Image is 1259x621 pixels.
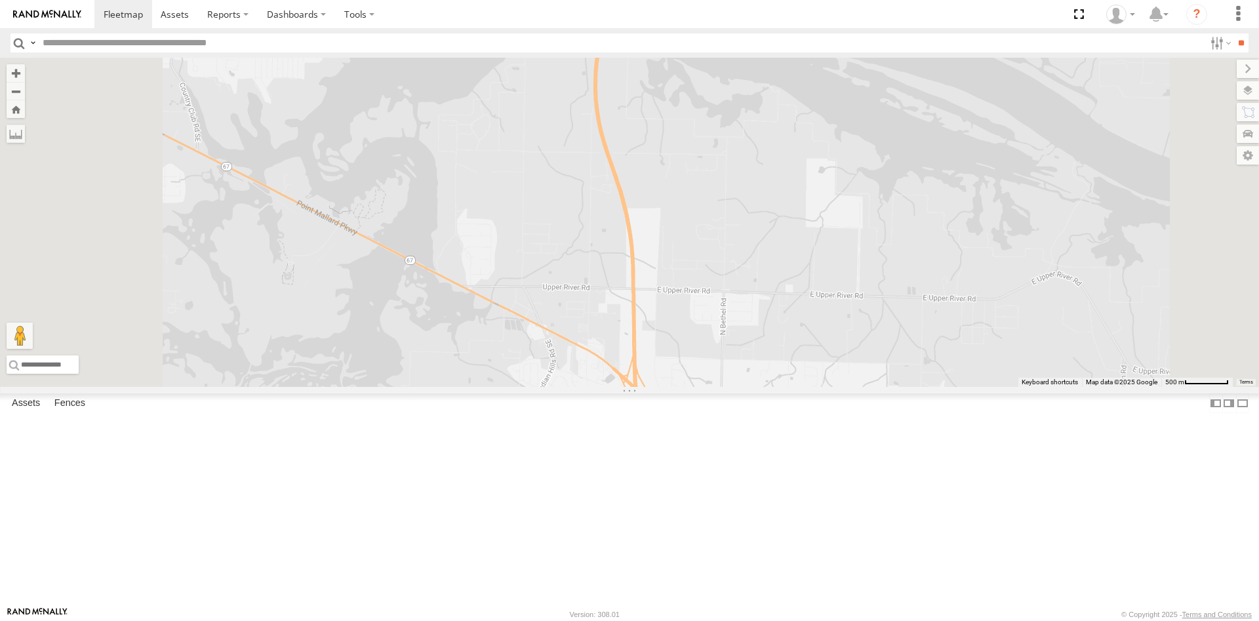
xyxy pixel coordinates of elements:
div: © Copyright 2025 - [1121,611,1252,618]
button: Keyboard shortcuts [1022,378,1078,387]
label: Search Filter Options [1205,33,1233,52]
label: Measure [7,125,25,143]
i: ? [1186,4,1207,25]
button: Zoom in [7,64,25,82]
button: Drag Pegman onto the map to open Street View [7,323,33,349]
label: Fences [48,394,92,412]
div: Version: 308.01 [570,611,620,618]
div: Juan Lopez [1102,5,1140,24]
span: Map data ©2025 Google [1086,378,1157,386]
a: Visit our Website [7,608,68,621]
label: Assets [5,394,47,412]
label: Dock Summary Table to the Left [1209,393,1222,412]
button: Map Scale: 500 m per 64 pixels [1161,378,1233,387]
span: 500 m [1165,378,1184,386]
label: Map Settings [1237,146,1259,165]
label: Search Query [28,33,38,52]
label: Dock Summary Table to the Right [1222,393,1235,412]
img: rand-logo.svg [13,10,81,19]
button: Zoom Home [7,100,25,118]
label: Hide Summary Table [1236,393,1249,412]
button: Zoom out [7,82,25,100]
a: Terms and Conditions [1182,611,1252,618]
a: Terms (opens in new tab) [1239,380,1253,385]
